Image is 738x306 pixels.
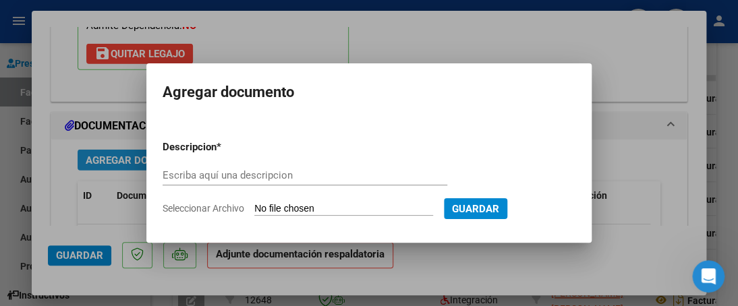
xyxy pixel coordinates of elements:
span: Seleccionar Archivo [163,203,244,214]
button: Guardar [444,198,507,219]
p: Descripcion [163,140,287,155]
iframe: Intercom live chat [692,260,725,293]
h2: Agregar documento [163,80,575,105]
span: Guardar [452,203,499,215]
